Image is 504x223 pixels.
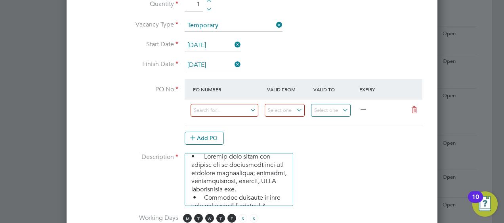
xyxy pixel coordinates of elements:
div: 10 [472,197,479,207]
div: Valid To [311,82,358,96]
div: Expiry [357,82,404,96]
span: — [361,106,366,112]
span: T [194,214,203,223]
label: Vacancy Type [79,21,178,29]
label: Finish Date [79,60,178,68]
span: F [227,214,236,223]
span: S [239,214,247,223]
span: S [250,214,258,223]
span: W [205,214,214,223]
input: Select one [185,20,283,32]
input: Select one [265,104,305,117]
div: Valid From [265,82,311,96]
button: Open Resource Center, 10 new notifications [472,191,498,217]
input: Search for... [191,104,258,117]
label: Working Days [79,214,178,222]
input: Select one [185,40,241,51]
label: Description [79,153,178,161]
label: Start Date [79,40,178,49]
button: Add PO [185,132,224,144]
div: PO Number [191,82,265,96]
label: PO No [79,85,178,94]
input: Select one [185,59,241,71]
span: T [216,214,225,223]
input: Select one [311,104,351,117]
span: M [183,214,192,223]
